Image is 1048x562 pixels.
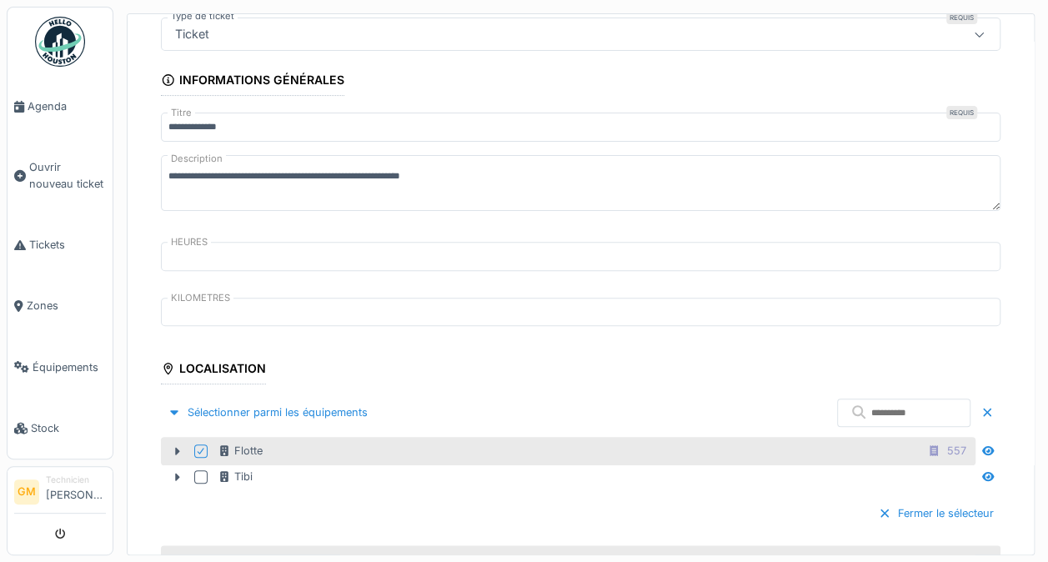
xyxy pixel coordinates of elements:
[871,502,1000,524] div: Fermer le sélecteur
[8,137,113,214] a: Ouvrir nouveau ticket
[14,474,106,514] a: GM Technicien[PERSON_NAME]
[8,337,113,398] a: Équipements
[46,474,106,486] div: Technicien
[168,148,226,169] label: Description
[31,420,106,436] span: Stock
[14,479,39,504] li: GM
[161,356,266,384] div: Localisation
[8,398,113,459] a: Stock
[168,9,238,23] label: Type de ticket
[35,17,85,67] img: Badge_color-CXgf-gQk.svg
[168,106,195,120] label: Titre
[8,214,113,275] a: Tickets
[27,298,106,314] span: Zones
[29,159,106,191] span: Ouvrir nouveau ticket
[33,359,106,375] span: Équipements
[218,443,263,459] div: Flotte
[8,275,113,336] a: Zones
[168,291,233,305] label: KILOMETRES
[946,106,977,119] div: Requis
[29,237,106,253] span: Tickets
[8,76,113,137] a: Agenda
[168,235,211,249] label: HEURES
[161,68,344,96] div: Informations générales
[946,11,977,24] div: Requis
[161,401,374,424] div: Sélectionner parmi les équipements
[947,443,966,459] div: 557
[46,474,106,509] li: [PERSON_NAME]
[168,25,216,43] div: Ticket
[28,98,106,114] span: Agenda
[218,469,253,484] div: Tibi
